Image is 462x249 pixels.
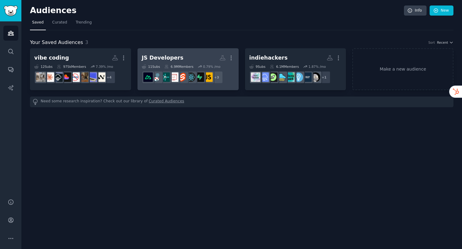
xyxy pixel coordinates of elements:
img: Netlify [160,72,170,82]
a: Make a new audience [352,48,453,90]
img: ChatGPTCoding [36,72,46,82]
img: reactjs [152,72,161,82]
div: 11 Sub s [142,64,160,69]
div: Sort [428,40,435,45]
div: JS Developers [142,54,183,62]
img: webdev [169,72,178,82]
span: 3 [85,39,88,45]
div: 6.9M Members [164,64,193,69]
img: micro_saas [277,72,286,82]
img: Indiehacker [268,72,277,82]
div: 9 Sub s [249,64,266,69]
a: vibe coding12Subs975kMembers7.39% /mo+4windsurfVibeCodeCampVibeCodeDevsnocodelovableVibeCodingSaa... [30,48,131,90]
img: VibeCodingSaaS [53,72,63,82]
img: windsurf [96,72,105,82]
img: VibeCodeCamp [87,72,97,82]
a: Trending [74,18,94,30]
div: vibe coding [34,54,69,62]
div: 12 Sub s [34,64,53,69]
span: Trending [76,20,92,25]
button: Recent [437,40,453,45]
img: javascript [203,72,213,82]
img: Supabase [195,72,204,82]
img: indiehackers [251,72,260,82]
span: Your Saved Audiences [30,39,83,46]
div: 7.39 % /mo [96,64,113,69]
img: nocode [70,72,80,82]
img: react [186,72,196,82]
a: JS Developers11Subs6.9MMembers0.79% /mo+3javascriptSupabasereactsveltejswebdevNetlifyreactjsNuxt [137,48,239,90]
div: 1.87 % /mo [309,64,326,69]
a: Info [404,5,427,16]
img: Entrepreneur [294,72,303,82]
img: SaaS [259,72,269,82]
div: 6.1M Members [270,64,299,69]
div: + 4 [103,71,116,84]
div: indiehackers [249,54,288,62]
a: Curated Audiences [149,99,184,105]
h2: Audiences [30,6,404,16]
span: Saved [32,20,44,25]
img: microsaas [285,72,295,82]
img: GummySearch logo [4,5,18,16]
span: Recent [437,40,448,45]
div: + 1 [318,71,331,84]
img: BootstrappedSaaS [311,72,320,82]
a: New [430,5,453,16]
img: Nuxt [143,72,153,82]
a: Saved [30,18,46,30]
a: Curated [50,18,69,30]
a: indiehackers9Subs6.1MMembers1.87% /mo+1BootstrappedSaaSbuildinpublicEntrepreneurmicrosaasmicro_sa... [245,48,346,90]
img: VibeCodeDevs [79,72,88,82]
img: ClaudeAI [45,72,54,82]
div: 975k Members [57,64,86,69]
div: Need some research inspiration? Check out our library of [30,97,453,107]
img: lovable [62,72,71,82]
img: buildinpublic [302,72,312,82]
img: sveltejs [178,72,187,82]
span: Curated [52,20,67,25]
div: 0.79 % /mo [203,64,221,69]
div: + 3 [210,71,223,84]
